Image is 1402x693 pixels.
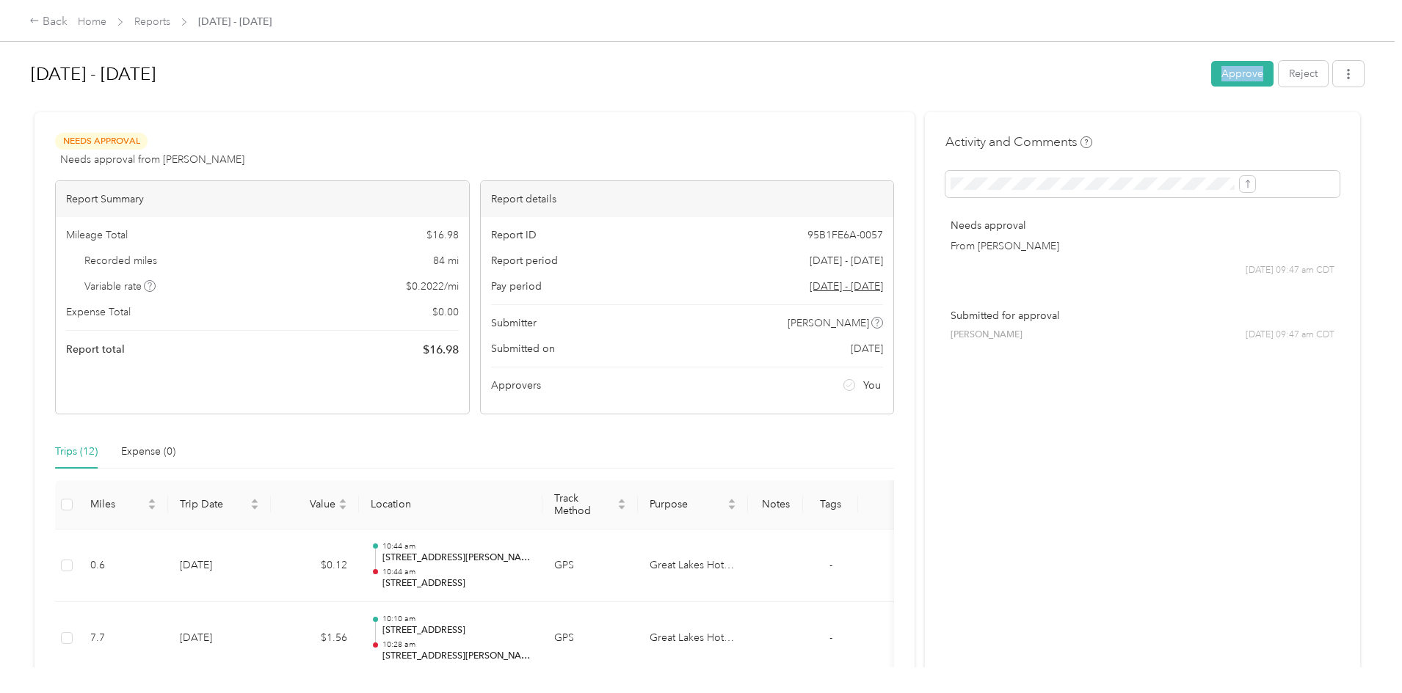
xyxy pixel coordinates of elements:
span: caret-down [148,503,156,512]
span: Variable rate [84,279,156,294]
span: Needs Approval [55,133,148,150]
td: 7.7 [79,602,168,675]
p: [STREET_ADDRESS] [382,624,531,637]
p: Needs approval [951,218,1334,233]
th: Miles [79,480,168,529]
td: [DATE] [168,529,271,603]
span: Purpose [650,498,724,510]
td: [DATE] [168,602,271,675]
td: Great Lakes Hotel Supply Co. [638,529,748,603]
span: Value [283,498,335,510]
span: Miles [90,498,145,510]
span: $ 16.98 [423,341,459,359]
span: [DATE] [851,341,883,356]
span: 84 mi [433,253,459,268]
button: Approve [1211,61,1274,87]
span: Report total [66,342,125,357]
span: caret-down [338,503,347,512]
span: Report ID [491,227,537,243]
td: GPS [542,602,638,675]
span: Trip Date [180,498,247,510]
span: Submitted on [491,341,555,356]
th: Tags [803,480,858,529]
span: caret-up [148,496,156,505]
span: Go to pay period [810,279,883,294]
p: 10:44 am [382,567,531,577]
th: Purpose [638,480,748,529]
span: caret-up [727,496,736,505]
span: Approvers [491,378,541,393]
th: Track Method [542,480,638,529]
div: Report details [481,181,894,217]
p: 10:28 am [382,639,531,650]
button: Reject [1279,61,1328,87]
span: You [863,378,881,393]
span: [DATE] 09:47 am CDT [1246,329,1334,342]
th: Value [271,480,359,529]
a: Home [78,15,106,28]
td: $1.56 [271,602,359,675]
th: Location [359,480,542,529]
td: 0.6 [79,529,168,603]
div: Expense (0) [121,444,175,460]
span: Submitter [491,315,537,331]
p: 10:44 am [382,541,531,551]
p: 10:10 am [382,614,531,624]
h4: Activity and Comments [945,133,1092,151]
td: $0.12 [271,529,359,603]
p: From [PERSON_NAME] [951,238,1334,254]
span: - [829,559,832,571]
span: caret-up [338,496,347,505]
p: [STREET_ADDRESS] [382,577,531,590]
h1: Sep 1 - 30, 2025 [31,56,1201,92]
p: [STREET_ADDRESS][PERSON_NAME] [382,551,531,565]
span: caret-down [727,503,736,512]
span: $ 16.98 [426,227,459,243]
span: [PERSON_NAME] [951,329,1023,342]
span: Expense Total [66,304,131,320]
span: $ 0.00 [432,304,459,320]
th: Notes [748,480,803,529]
span: - [829,631,832,644]
div: Back [29,13,68,31]
div: Report Summary [56,181,469,217]
span: caret-down [617,503,626,512]
span: caret-up [250,496,259,505]
span: Pay period [491,279,542,294]
span: 95B1FE6A-0057 [807,227,883,243]
span: Recorded miles [84,253,157,268]
span: [DATE] - [DATE] [198,14,272,29]
span: caret-down [250,503,259,512]
th: Trip Date [168,480,271,529]
p: Submitted for approval [951,308,1334,323]
span: Track Method [554,492,614,517]
span: [PERSON_NAME] [788,315,869,331]
iframe: Everlance-gr Chat Button Frame [1320,611,1402,693]
span: Report period [491,253,558,268]
div: Trips (12) [55,444,98,460]
td: GPS [542,529,638,603]
a: Reports [134,15,170,28]
span: Mileage Total [66,227,128,243]
span: caret-up [617,496,626,505]
span: $ 0.2022 / mi [406,279,459,294]
p: [STREET_ADDRESS][PERSON_NAME] [382,650,531,663]
span: [DATE] 09:47 am CDT [1246,264,1334,277]
span: [DATE] - [DATE] [810,253,883,268]
td: Great Lakes Hotel Supply Co. [638,602,748,675]
span: Needs approval from [PERSON_NAME] [60,152,244,167]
